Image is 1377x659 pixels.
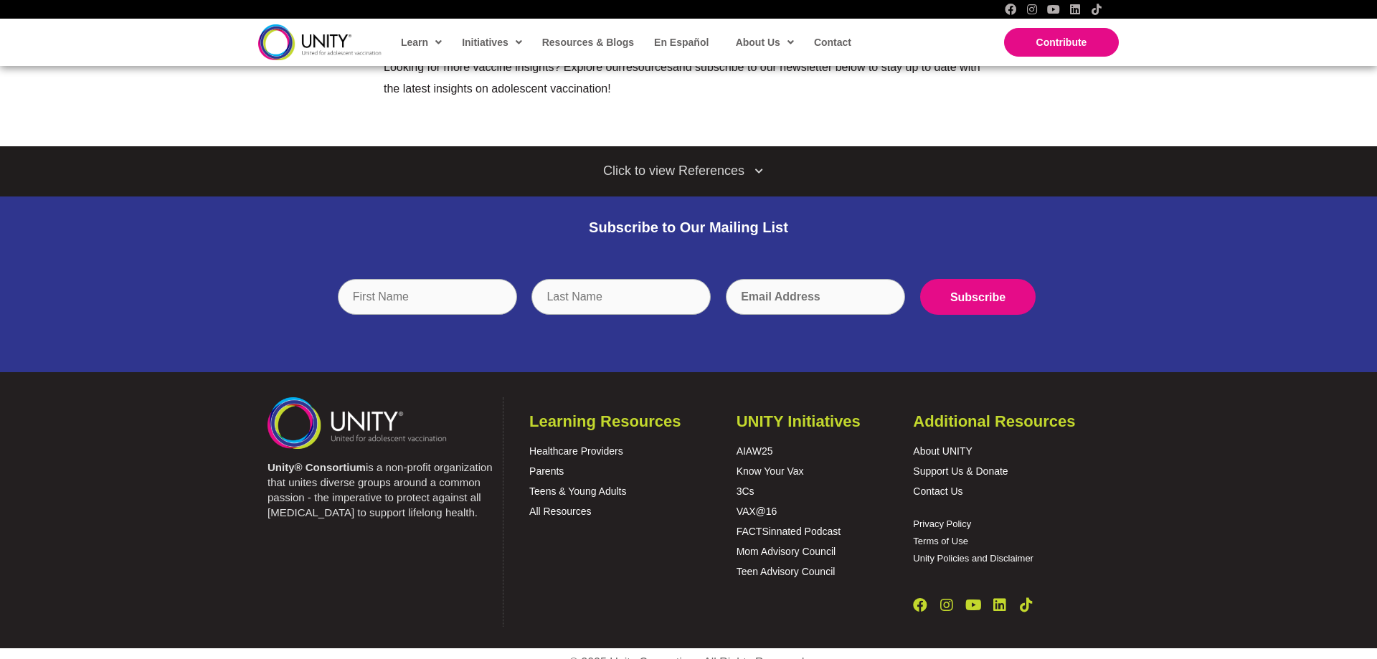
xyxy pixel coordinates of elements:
[940,598,954,612] a: Instagram
[1005,4,1016,15] a: Facebook
[737,566,836,577] a: Teen Advisory Council
[737,465,804,477] a: Know Your Vax
[1048,4,1059,15] a: YouTube
[462,32,522,53] span: Initiatives
[529,485,626,497] a: Teens & Young Adults
[529,506,591,517] a: All Resources
[920,279,1036,315] input: Subscribe
[737,445,773,457] a: AIAW25
[384,57,993,99] p: Looking for more vaccine insights? Explore our and subscribe to our newsletter below to stay up t...
[814,37,851,48] span: Contact
[729,26,800,59] a: About Us
[603,159,744,183] span: Click to view References
[647,26,714,59] a: En Español
[529,445,623,457] a: Healthcare Providers
[913,518,971,529] a: Privacy Policy
[654,37,709,48] span: En Español
[542,37,634,48] span: Resources & Blogs
[736,32,794,53] span: About Us
[268,460,496,520] p: is a non-profit organization that unites diverse groups around a common passion - the imperative ...
[737,546,836,557] a: Mom Advisory Council
[338,279,517,315] input: First Name
[1091,4,1102,15] a: TikTok
[531,279,711,315] input: Last Name
[1036,37,1087,48] span: Contribute
[623,61,673,73] a: resources
[966,598,980,612] a: YouTube
[1004,28,1119,57] a: Contribute
[737,412,861,430] span: UNITY Initiatives
[1019,598,1033,612] a: TikTok
[913,485,962,497] a: Contact Us
[737,506,777,517] a: VAX@16
[807,26,857,59] a: Contact
[589,219,788,235] span: Subscribe to Our Mailing List
[268,397,447,448] img: unity-logo
[913,445,972,457] a: About UNITY
[737,485,754,497] a: 3Cs
[529,412,681,430] span: Learning Resources
[1069,4,1081,15] a: LinkedIn
[268,461,366,473] strong: Unity® Consortium
[401,32,442,53] span: Learn
[529,465,564,477] a: Parents
[913,465,1008,477] a: Support Us & Donate
[913,598,927,612] a: Facebook
[993,598,1007,612] a: LinkedIn
[913,536,968,546] a: Terms of Use
[737,526,841,537] a: FACTSinnated Podcast
[258,24,382,60] img: unity-logo-dark
[913,412,1075,430] span: Additional Resources
[535,26,640,59] a: Resources & Blogs
[726,279,905,315] input: Email Address
[913,553,1033,564] a: Unity Policies and Disclaimer
[1026,4,1038,15] a: Instagram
